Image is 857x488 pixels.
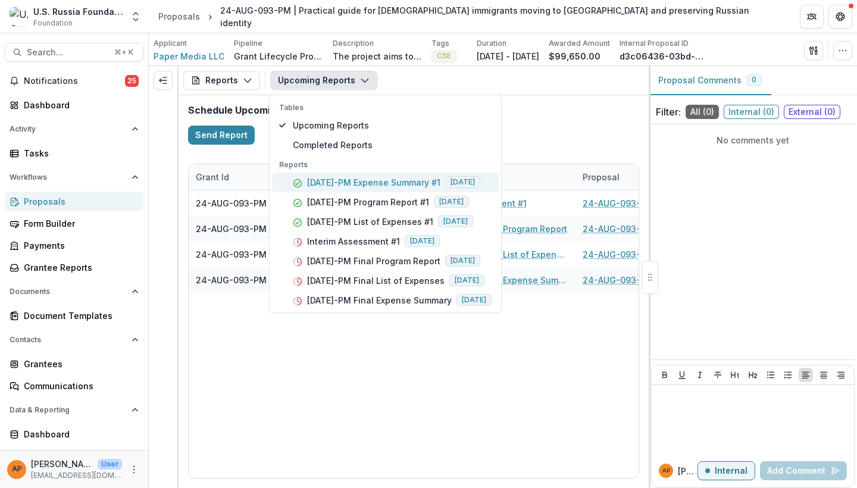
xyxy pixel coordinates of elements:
span: Activity [10,125,127,133]
div: ⌘ + K [112,46,136,59]
a: Payments [5,236,143,255]
div: Anna P [662,468,670,474]
span: Internal ( 0 ) [724,105,779,119]
p: Reports [279,159,492,170]
p: No comments yet [656,134,850,146]
div: Form Builder [24,217,134,230]
button: Open Contacts [5,330,143,349]
span: Completed Reports [293,139,492,151]
a: Document Templates [5,306,143,326]
span: Foundation [33,18,73,29]
a: Form Builder [5,214,143,233]
button: Open Activity [5,120,143,139]
div: Anna P [12,465,22,473]
span: [DATE] [445,176,480,188]
a: 24-AUG-093-PM | Practical guide for [DEMOGRAPHIC_DATA] immigrants moving to [GEOGRAPHIC_DATA] and... [583,274,717,286]
span: Contacts [10,336,127,344]
p: Description [333,38,374,49]
img: U.S. Russia Foundation [10,7,29,26]
div: Proposals [158,10,200,23]
p: Awarded Amount [549,38,610,49]
a: Grantees [5,354,143,374]
a: Dashboard [5,424,143,444]
button: Italicize [693,368,707,382]
p: d3c06436-03bd-4c6d-9f6e-724972d25b86 [620,50,709,62]
button: Bold [658,368,672,382]
div: Dashboard [24,428,134,440]
div: Document Templates [24,309,134,322]
div: 24-AUG-093-PM [196,223,267,235]
p: Tables [279,102,492,113]
nav: breadcrumb [154,2,786,32]
div: Grantee Reports [24,261,134,274]
div: Grantees [24,358,134,370]
button: Align Right [834,368,848,382]
a: 24-AUG-093-PM | Practical guide for [DEMOGRAPHIC_DATA] immigrants moving to [GEOGRAPHIC_DATA] and... [583,197,717,209]
span: 25 [125,75,139,87]
div: Dashboard [24,99,134,111]
button: Notifications25 [5,71,143,90]
button: Strike [711,368,725,382]
p: Filter: [656,105,681,119]
div: Proposal [575,164,724,190]
div: Payments [24,239,134,252]
button: Upcoming Reports [270,71,377,90]
button: Partners [800,5,824,29]
span: Upcoming Reports [293,119,492,132]
button: Ordered List [781,368,795,382]
div: U.S. Russia Foundation [33,5,123,18]
span: [DATE] [434,196,469,208]
p: [DATE]-PM Expense Summary #1 [307,176,440,189]
p: [DATE]-PM List of Expenses #1 [307,215,433,228]
button: Heading 1 [728,368,742,382]
div: Communications [24,380,134,392]
p: [DATE] - [DATE] [477,50,539,62]
p: [EMAIL_ADDRESS][DOMAIN_NAME] [31,470,122,481]
p: [DATE]-PM Final List of Expenses [307,274,445,287]
span: External ( 0 ) [784,105,840,119]
div: 24-AUG-093-PM [196,274,267,286]
div: 24-AUG-093-PM | Practical guide for [DEMOGRAPHIC_DATA] immigrants moving to [GEOGRAPHIC_DATA] and... [220,4,781,29]
p: Grant Lifecycle Process [234,50,323,62]
div: Grant Id [189,171,236,183]
span: [DATE] [456,294,492,306]
div: Tasks [24,147,134,159]
span: [DATE] [449,274,484,286]
a: 24-AUG-093-PM | Practical guide for [DEMOGRAPHIC_DATA] immigrants moving to [GEOGRAPHIC_DATA] and... [583,248,717,261]
a: Proposals [154,8,205,25]
button: Open entity switcher [127,5,144,29]
button: Proposal Comments [649,66,771,95]
button: Bullet List [764,368,778,382]
div: Proposal [575,171,627,183]
button: Search... [5,43,143,62]
p: [PERSON_NAME] [31,458,93,470]
span: [DATE] [405,235,440,247]
p: Applicant [154,38,187,49]
p: Tags [431,38,449,49]
button: Expand left [154,71,173,90]
span: Data & Reporting [10,406,127,414]
button: Internal [698,461,755,480]
p: Internal Proposal ID [620,38,689,49]
p: [PERSON_NAME] [678,465,698,477]
a: Advanced Analytics [5,446,143,466]
p: Internal [715,466,747,476]
p: $99,650.00 [549,50,600,62]
p: [DATE]-PM Final Program Report [307,255,440,267]
span: Workflows [10,173,127,182]
button: More [127,462,141,477]
button: Send Report [188,126,255,145]
button: Align Left [799,368,813,382]
div: Grant Id [189,164,278,190]
a: Communications [5,376,143,396]
h2: Schedule Upcoming Reports [188,105,639,116]
span: CSE [437,52,451,60]
button: Heading 2 [746,368,760,382]
span: [DATE] [445,255,480,267]
p: Pipeline [234,38,262,49]
p: Interim Assessment #1 [307,235,400,248]
span: Notifications [24,76,125,86]
span: 0 [752,76,756,84]
button: Underline [675,368,689,382]
a: Dashboard [5,95,143,115]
